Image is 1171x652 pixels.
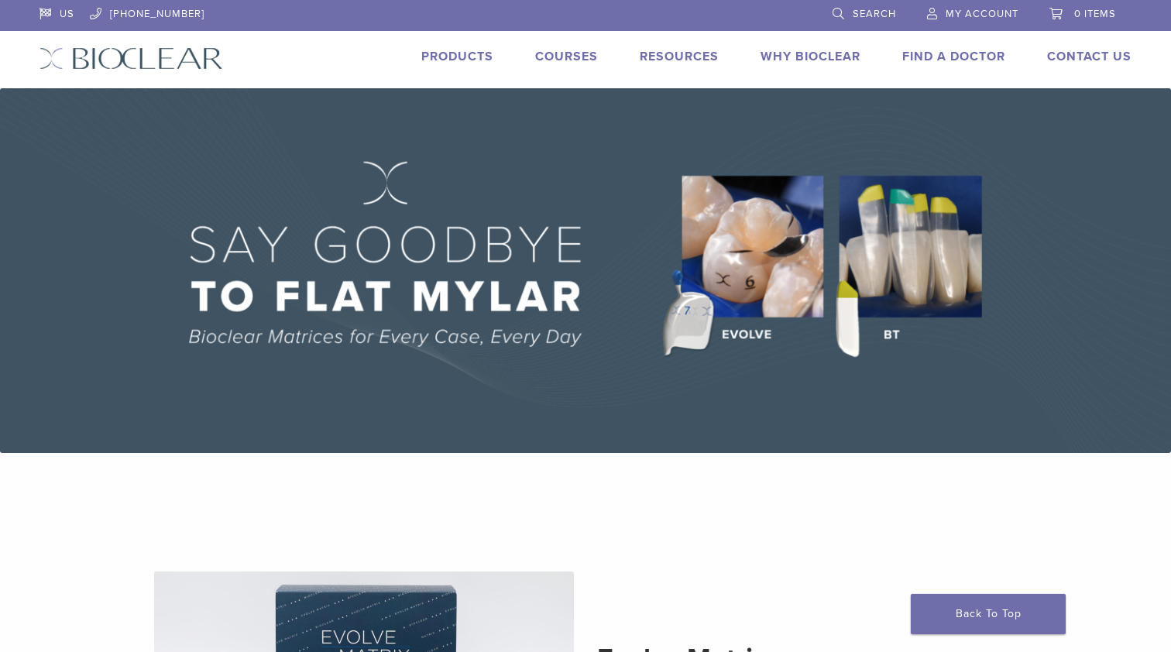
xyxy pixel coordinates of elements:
[853,8,896,20] span: Search
[1074,8,1116,20] span: 0 items
[946,8,1018,20] span: My Account
[535,49,598,64] a: Courses
[421,49,493,64] a: Products
[761,49,860,64] a: Why Bioclear
[902,49,1005,64] a: Find A Doctor
[911,594,1066,634] a: Back To Top
[1047,49,1132,64] a: Contact Us
[39,47,223,70] img: Bioclear
[640,49,719,64] a: Resources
